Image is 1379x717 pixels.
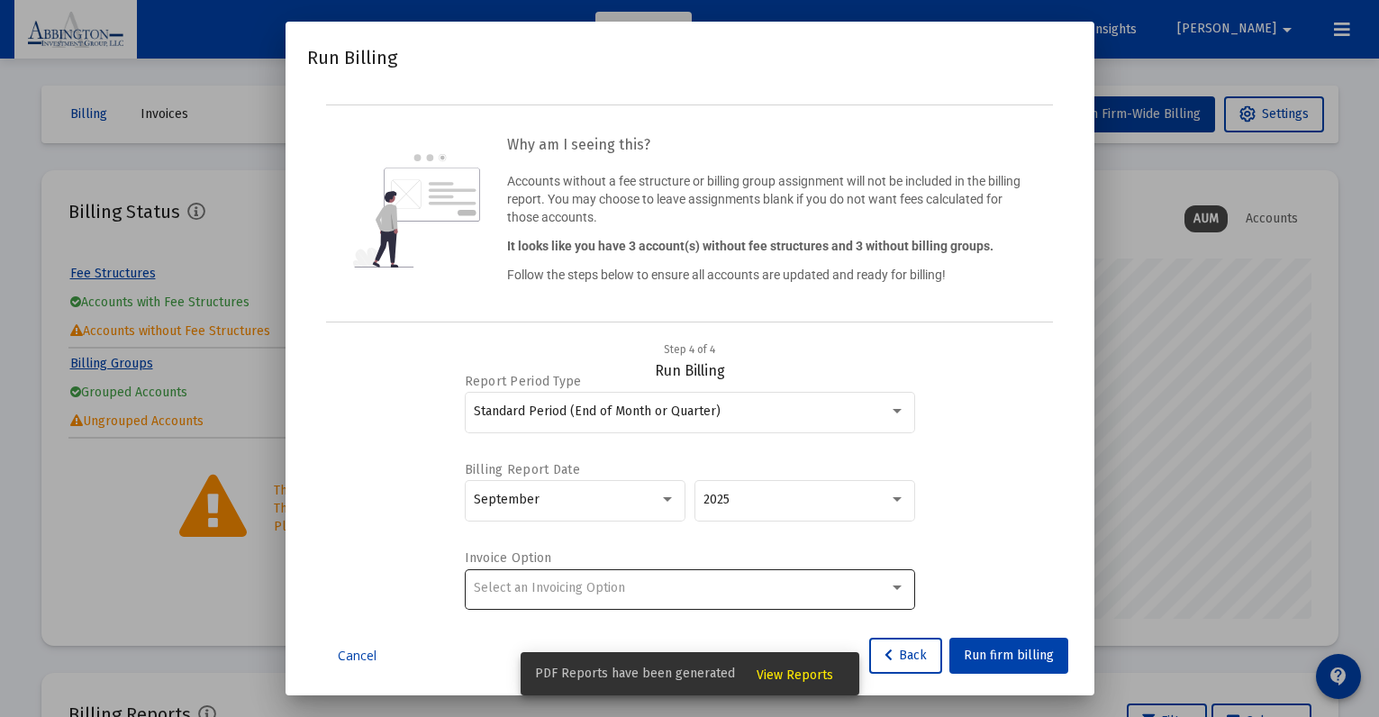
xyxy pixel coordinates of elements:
[507,266,1026,284] p: Follow the steps below to ensure all accounts are updated and ready for billing!
[307,43,397,72] h2: Run Billing
[474,492,540,507] span: September
[964,648,1054,663] span: Run firm billing
[474,404,721,419] span: Standard Period (End of Month or Quarter)
[507,132,1026,158] h3: Why am I seeing this?
[949,638,1068,674] button: Run firm billing
[465,550,906,566] label: Invoice Option
[742,658,848,690] button: View Reports
[353,154,480,268] img: question
[474,580,625,595] span: Select an Invoicing Option
[664,340,715,358] div: Step 4 of 4
[869,638,942,674] button: Back
[465,374,906,389] label: Report Period Type
[703,492,730,507] span: 2025
[507,237,1026,255] p: It looks like you have 3 account(s) without fee structures and 3 without billing groups.
[465,462,906,477] label: Billing Report Date
[507,172,1026,226] p: Accounts without a fee structure or billing group assignment will not be included in the billing ...
[313,647,403,665] a: Cancel
[885,648,927,663] span: Back
[535,665,735,683] span: PDF Reports have been generated
[329,340,1051,380] div: Run Billing
[757,667,833,683] span: View Reports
